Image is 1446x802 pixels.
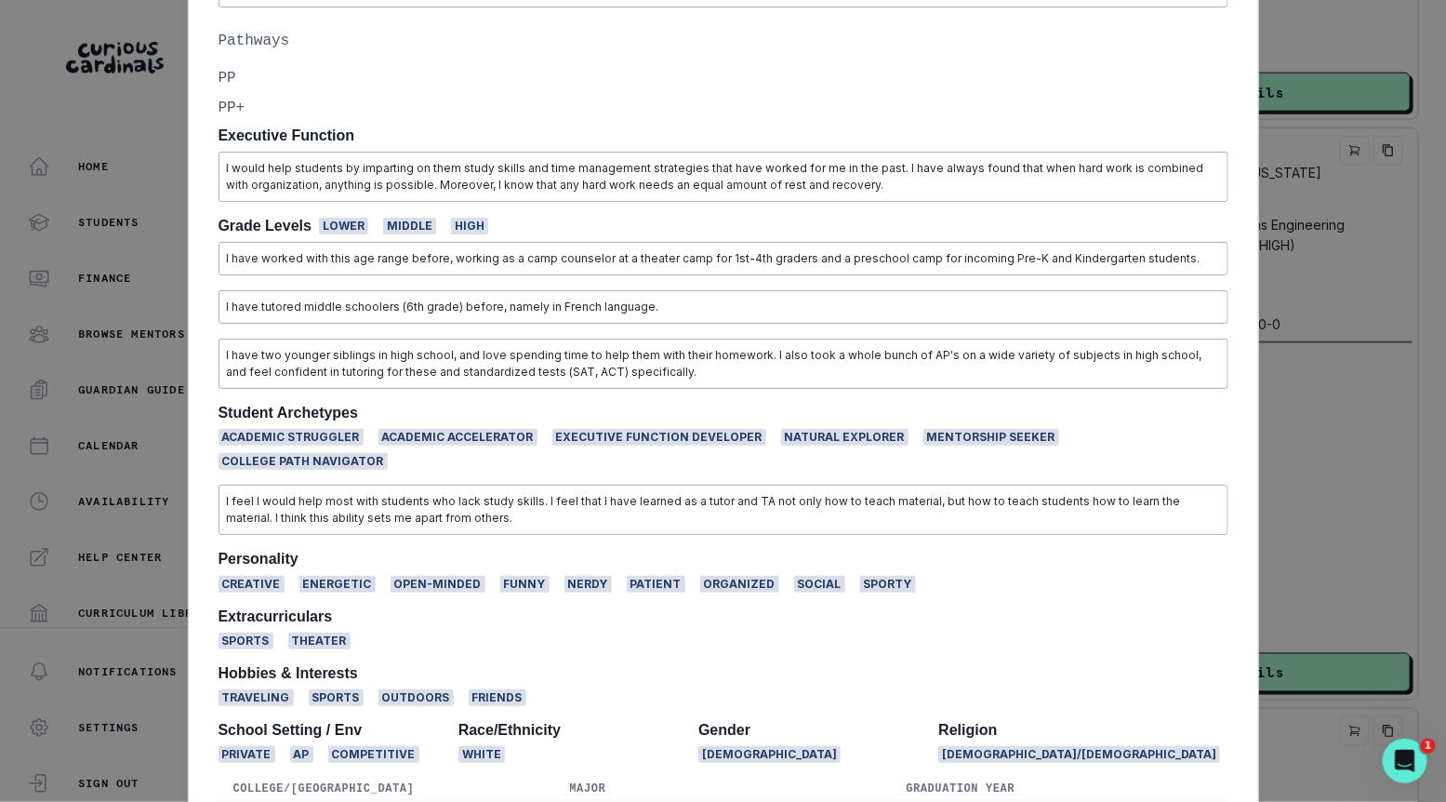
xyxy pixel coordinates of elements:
h2: Extracurriculars [219,608,1228,625]
p: I feel I would help most with students who lack study skills. I feel that I have learned as a tut... [227,493,1220,527]
span: Friends [469,689,526,706]
p: PP+ [219,97,245,119]
span: Competitive [328,746,419,763]
span: Natural Explorer [781,429,909,446]
span: Open-minded [391,576,485,593]
p: I have worked with this age range before, working as a camp counselor at a theater camp for 1st-4... [227,250,1220,267]
h2: Gender [698,721,931,739]
h2: Religion [938,721,1227,739]
span: Funny [500,576,550,593]
span: Sports [309,689,364,706]
span: Academic Struggler [219,429,364,446]
span: [DEMOGRAPHIC_DATA]/[DEMOGRAPHIC_DATA] [938,746,1220,763]
span: College Path Navigator [219,453,388,470]
p: I would help students by imparting on them study skills and time management strategies that have ... [227,160,1220,194]
span: Patient [627,576,685,593]
h2: Grade Levels [219,217,312,234]
span: High [451,218,488,234]
h2: Race/Ethnicity [458,721,691,739]
span: Creative [219,576,285,593]
h2: Student Archetypes [219,404,1228,421]
h2: Personality [219,550,1228,568]
h2: School Setting / Env [219,721,451,739]
span: Nerdy [564,576,612,593]
th: Graduation Year [892,778,1228,801]
iframe: Intercom live chat [1383,739,1427,783]
span: Traveling [219,689,294,706]
span: White [458,746,505,763]
span: Theater [288,633,351,649]
span: Mentorship Seeker [923,429,1059,446]
h2: Hobbies & Interests [219,664,1228,682]
p: I have two younger siblings in high school, and love spending time to help them with their homewo... [227,347,1220,381]
span: Organized [700,576,779,593]
th: Major [555,778,892,801]
span: AP [290,746,313,763]
span: Executive Function Developer [552,429,766,446]
span: Middle [383,218,436,234]
h2: Executive Function [219,127,1228,144]
span: Energetic [299,576,376,593]
th: College/[GEOGRAPHIC_DATA] [219,778,555,801]
p: PP [219,67,236,89]
span: Social [794,576,845,593]
span: Sports [219,633,273,649]
span: Outdoors [378,689,454,706]
p: Pathways [219,30,1228,52]
span: Sporty [860,576,916,593]
span: Academic Accelerator [378,429,537,446]
span: 1 [1421,739,1436,754]
p: I have tutored middle schoolers (6th grade) before, namely in French language. [227,299,1220,315]
span: Lower [319,218,368,234]
span: [DEMOGRAPHIC_DATA] [698,746,841,763]
span: Private [219,746,275,763]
